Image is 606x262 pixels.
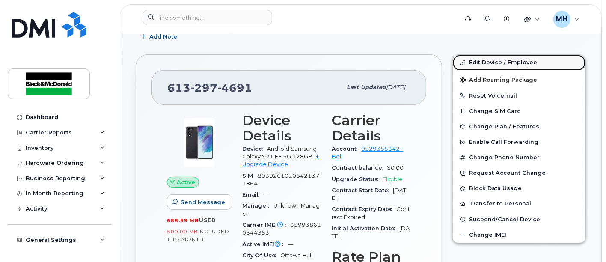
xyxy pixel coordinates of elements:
span: 613 [167,81,252,94]
button: Add Note [136,29,184,44]
span: Add Note [149,33,177,41]
button: Send Message [167,194,232,210]
button: Enable Call Forwarding [453,134,585,150]
span: Suspend/Cancel Device [469,216,540,223]
span: Email [242,191,263,198]
span: 500.00 MB [167,229,198,235]
span: — [288,241,293,247]
button: Add Roaming Package [453,71,585,88]
span: Contract balance [332,164,387,171]
span: Last updated [347,84,386,90]
button: Transfer to Personal [453,196,585,211]
span: Android Samsung Galaxy S21 FE 5G 128GB [242,146,317,160]
span: Device [242,146,267,152]
div: Quicklinks [518,11,546,28]
button: Block Data Usage [453,181,585,196]
span: Carrier IMEI [242,222,290,228]
a: Edit Device / Employee [453,55,585,70]
button: Change Phone Number [453,150,585,165]
span: City Of Use [242,252,280,259]
span: Contract Expiry Date [332,206,396,212]
span: 89302610206421371864 [242,173,319,187]
button: Request Account Change [453,165,585,181]
span: 297 [190,81,217,94]
span: Eligible [383,176,403,182]
span: Send Message [181,198,225,206]
span: 4691 [217,81,252,94]
a: 0529355342 - Bell [332,146,403,160]
span: Change Plan / Features [469,123,539,130]
button: Change IMEI [453,227,585,243]
div: Maria Hatzopoulos [547,11,585,28]
span: Upgrade Status [332,176,383,182]
span: $0.00 [387,164,404,171]
span: Ottawa Hull [280,252,312,259]
h3: Device Details [242,113,321,143]
span: — [263,191,269,198]
span: SIM [242,173,258,179]
span: Active [177,178,195,186]
span: included this month [167,228,229,242]
button: Change Plan / Features [453,119,585,134]
span: Enable Call Forwarding [469,139,538,146]
span: MH [556,14,567,24]
span: Unknown Manager [242,202,320,217]
span: Manager [242,202,273,209]
span: [DATE] [386,84,405,90]
span: 688.59 MB [167,217,199,223]
button: Change SIM Card [453,104,585,119]
span: Contract Start Date [332,187,393,194]
span: used [199,217,216,223]
button: Suspend/Cancel Device [453,212,585,227]
span: Account [332,146,361,152]
h3: Carrier Details [332,113,411,143]
span: Contract Expired [332,206,410,220]
button: Reset Voicemail [453,88,585,104]
span: Initial Activation Date [332,225,399,232]
input: Find something... [143,10,272,25]
span: Active IMEI [242,241,288,247]
span: Add Roaming Package [460,77,537,85]
img: image20231002-3703462-abbrul.jpeg [174,117,225,168]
